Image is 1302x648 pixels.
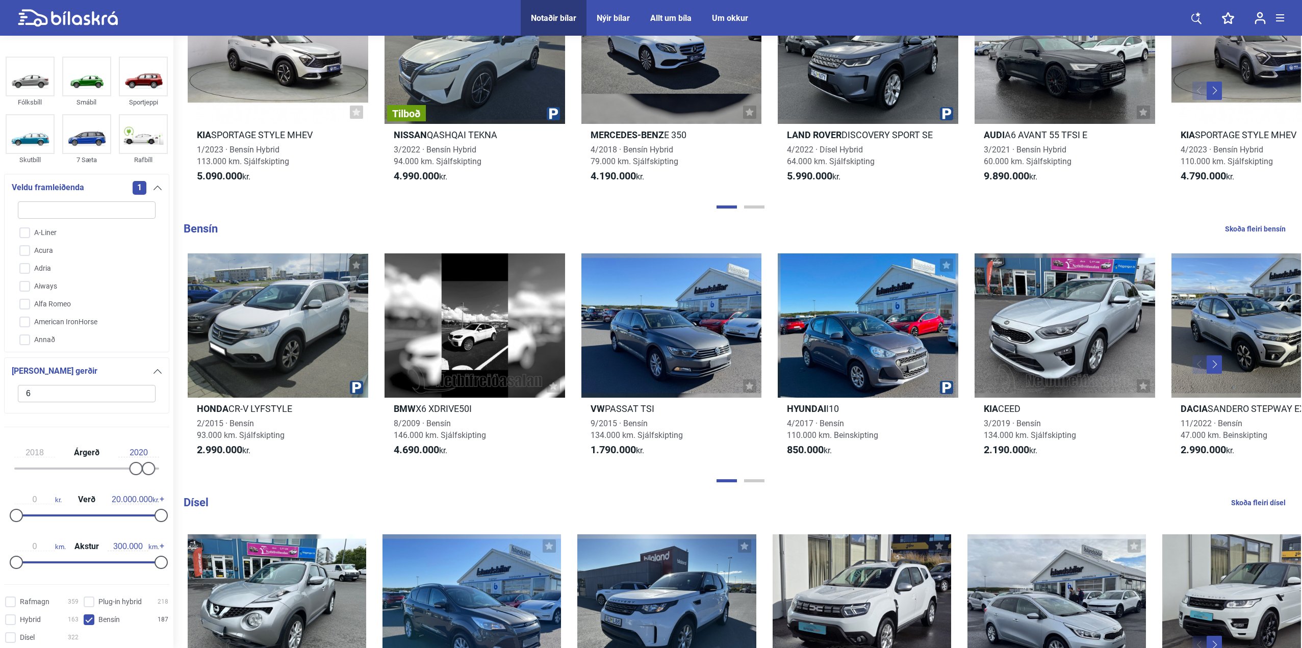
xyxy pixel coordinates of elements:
span: 163 [68,614,79,625]
span: 322 [68,632,79,643]
h2: E 350 [581,129,762,141]
span: 9/2015 · Bensín 134.000 km. Sjálfskipting [591,419,683,440]
b: 9.890.000 [984,170,1029,182]
span: 4/2018 · Bensín Hybrid 79.000 km. Sjálfskipting [591,145,678,166]
h2: QASHQAI TEKNA [385,129,565,141]
span: 4/2022 · Dísel Hybrid 64.000 km. Sjálfskipting [787,145,875,166]
h2: PASSAT TSI [581,403,762,414]
b: 2.990.000 [197,444,242,456]
div: 7 Sæta [62,154,111,166]
a: Skoða fleiri bensín [1225,222,1286,236]
div: Allt um bíla [650,13,692,23]
b: Audi [984,129,1005,140]
button: Page 2 [744,479,764,482]
div: Smábíl [62,96,111,108]
span: 1/2023 · Bensín Hybrid 113.000 km. Sjálfskipting [197,145,289,166]
h2: I10 [778,403,958,414]
span: 2/2015 · Bensín 93.000 km. Sjálfskipting [197,419,285,440]
a: HyundaiI104/2017 · Bensín110.000 km. Beinskipting850.000kr. [778,253,958,465]
button: Page 2 [744,205,764,209]
span: Akstur [72,542,101,551]
button: Next [1207,355,1222,374]
button: Page 1 [717,479,737,482]
a: BMWX6 XDRIVE50I8/2009 · Bensín146.000 km. Sjálfskipting4.690.000kr. [385,253,565,465]
span: kr. [197,170,250,183]
b: 850.000 [787,444,824,456]
button: Previous [1192,82,1208,100]
span: 8/2009 · Bensín 146.000 km. Sjálfskipting [394,419,486,440]
b: 1.790.000 [591,444,636,456]
b: Land Rover [787,129,841,140]
button: Page 1 [717,205,737,209]
a: KiaCEED3/2019 · Bensín134.000 km. Sjálfskipting2.190.000kr. [975,253,1155,465]
h2: DISCOVERY SPORT SE [778,129,958,141]
span: kr. [394,444,447,456]
span: Plug-in hybrid [98,597,142,607]
img: user-login.svg [1255,12,1266,24]
button: Next [1207,82,1222,100]
span: 4/2017 · Bensín 110.000 km. Beinskipting [787,419,878,440]
b: 2.990.000 [1181,444,1226,456]
span: 4/2023 · Bensín Hybrid 110.000 km. Sjálfskipting [1181,145,1273,166]
span: 218 [158,597,168,607]
span: Verð [75,496,98,504]
a: HondaCR-V LYFSTYLE2/2015 · Bensín93.000 km. Sjálfskipting2.990.000kr. [188,253,368,465]
span: kr. [591,170,644,183]
h2: A6 AVANT 55 TFSI E [975,129,1155,141]
b: Bensín [184,222,218,235]
b: Mercedes-Benz [591,129,664,140]
a: Notaðir bílar [531,13,576,23]
span: 11/2022 · Bensín 47.000 km. Beinskipting [1181,419,1267,440]
a: Nýir bílar [597,13,630,23]
div: Rafbíll [119,154,168,166]
span: kr. [394,170,447,183]
b: Dísel [184,496,209,509]
b: Honda [197,403,228,414]
span: km. [14,542,66,551]
span: Hybrid [20,614,41,625]
span: [PERSON_NAME] gerðir [12,364,97,378]
span: 187 [158,614,168,625]
a: Skoða fleiri dísel [1231,496,1286,509]
span: Veldu framleiðenda [12,180,84,195]
span: kr. [787,170,840,183]
div: Fólksbíll [6,96,55,108]
b: 4.690.000 [394,444,439,456]
span: kr. [591,444,644,456]
div: Skutbíll [6,154,55,166]
b: Kia [1181,129,1195,140]
span: Rafmagn [20,597,49,607]
h2: CR-V LYFSTYLE [188,403,368,414]
a: Um okkur [712,13,748,23]
b: Dacia [1181,403,1208,414]
b: 4.990.000 [394,170,439,182]
a: VWPASSAT TSI9/2015 · Bensín134.000 km. Sjálfskipting1.790.000kr. [581,253,762,465]
span: 3/2019 · Bensín 134.000 km. Sjálfskipting [984,419,1076,440]
b: BMW [394,403,416,414]
span: Dísel [20,632,35,643]
span: 359 [68,597,79,607]
b: Kia [197,129,211,140]
span: kr. [197,444,250,456]
h2: CEED [975,403,1155,414]
span: km. [108,542,159,551]
span: kr. [787,444,832,456]
span: kr. [984,170,1037,183]
b: 5.990.000 [787,170,832,182]
span: kr. [1181,444,1234,456]
button: Previous [1192,355,1208,374]
b: VW [591,403,605,414]
h2: SPORTAGE STYLE MHEV [188,129,368,141]
span: Tilboð [392,109,421,119]
h2: X6 XDRIVE50I [385,403,565,414]
b: 5.090.000 [197,170,242,182]
span: 3/2022 · Bensín Hybrid 94.000 km. Sjálfskipting [394,145,481,166]
span: kr. [984,444,1037,456]
div: Sportjeppi [119,96,168,108]
span: 1 [133,181,146,195]
b: Hyundai [787,403,826,414]
span: 3/2021 · Bensín Hybrid 60.000 km. Sjálfskipting [984,145,1071,166]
